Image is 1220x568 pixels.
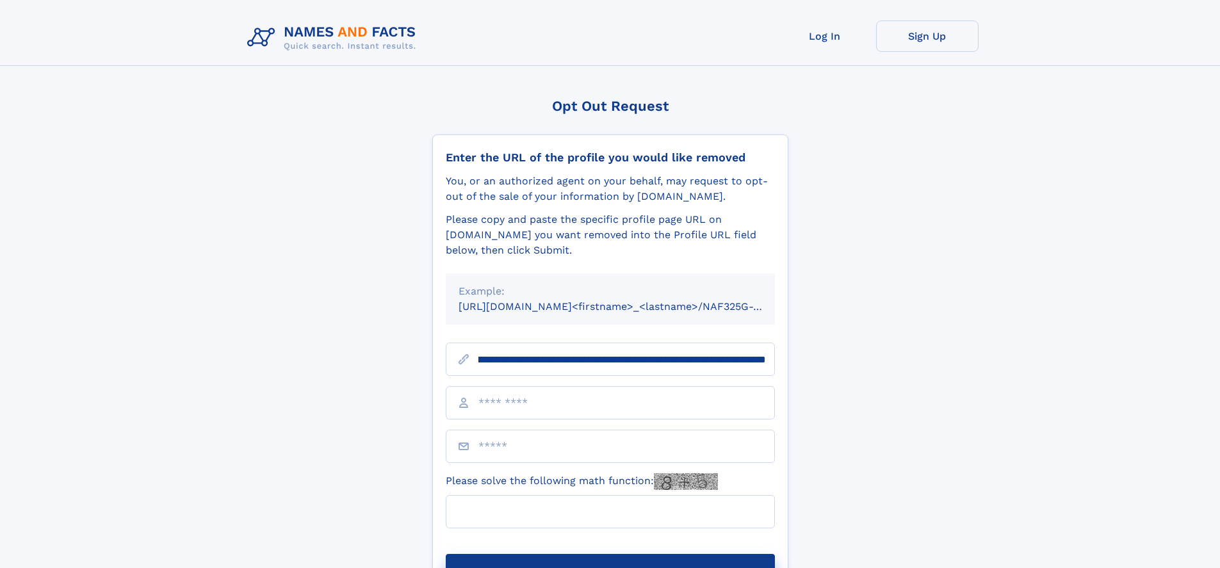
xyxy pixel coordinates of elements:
[446,473,718,490] label: Please solve the following math function:
[446,212,775,258] div: Please copy and paste the specific profile page URL on [DOMAIN_NAME] you want removed into the Pr...
[459,284,762,299] div: Example:
[446,150,775,165] div: Enter the URL of the profile you would like removed
[876,20,979,52] a: Sign Up
[432,98,788,114] div: Opt Out Request
[459,300,799,312] small: [URL][DOMAIN_NAME]<firstname>_<lastname>/NAF325G-xxxxxxxx
[242,20,427,55] img: Logo Names and Facts
[446,174,775,204] div: You, or an authorized agent on your behalf, may request to opt-out of the sale of your informatio...
[774,20,876,52] a: Log In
